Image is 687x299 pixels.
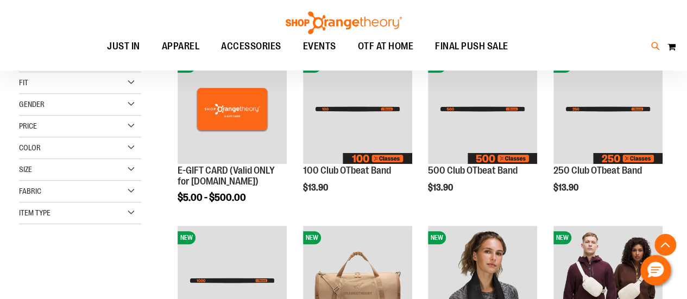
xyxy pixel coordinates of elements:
div: product [298,49,418,214]
a: E-GIFT CARD (Valid ONLY for [DOMAIN_NAME]) [178,165,275,187]
a: EVENTS [292,34,347,59]
a: 100 Club OTbeat Band [303,165,391,176]
a: APPAREL [151,34,211,59]
span: $13.90 [428,183,455,193]
button: Back To Top [654,234,676,256]
span: Fabric [19,187,41,195]
a: Image of 500 Club OTbeat BandNEW [428,54,537,165]
button: Hello, have a question? Let’s chat. [640,255,671,285]
img: E-GIFT CARD (Valid ONLY for ShopOrangetheory.com) [178,54,287,163]
span: Item Type [19,208,51,217]
a: ACCESSORIES [210,34,292,59]
span: Color [19,143,41,152]
span: ACCESSORIES [221,34,281,59]
img: Shop Orangetheory [284,11,404,34]
img: Image of 100 Club OTbeat Band [303,54,412,163]
img: Image of 500 Club OTbeat Band [428,54,537,163]
a: E-GIFT CARD (Valid ONLY for ShopOrangetheory.com)NEW [178,54,287,165]
a: JUST IN [96,34,151,59]
span: NEW [428,231,446,244]
span: $13.90 [553,183,580,193]
img: Image of 250 Club OTbeat Band [553,54,663,163]
span: Size [19,165,32,174]
a: Image of 100 Club OTbeat BandNEW [303,54,412,165]
a: OTF AT HOME [347,34,425,59]
a: FINAL PUSH SALE [424,34,519,59]
span: Gender [19,100,45,109]
a: 250 Club OTbeat Band [553,165,642,176]
span: APPAREL [162,34,200,59]
div: product [172,49,292,231]
span: NEW [303,231,321,244]
span: NEW [178,231,196,244]
div: product [423,49,543,214]
span: NEW [553,231,571,244]
span: $5.00 - $500.00 [178,192,246,203]
a: Image of 250 Club OTbeat BandNEW [553,54,663,165]
span: FINAL PUSH SALE [435,34,508,59]
span: JUST IN [107,34,140,59]
span: OTF AT HOME [358,34,414,59]
span: EVENTS [303,34,336,59]
span: $13.90 [303,183,330,193]
span: Price [19,122,37,130]
div: product [548,49,668,214]
a: 500 Club OTbeat Band [428,165,518,176]
span: Fit [19,78,28,87]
